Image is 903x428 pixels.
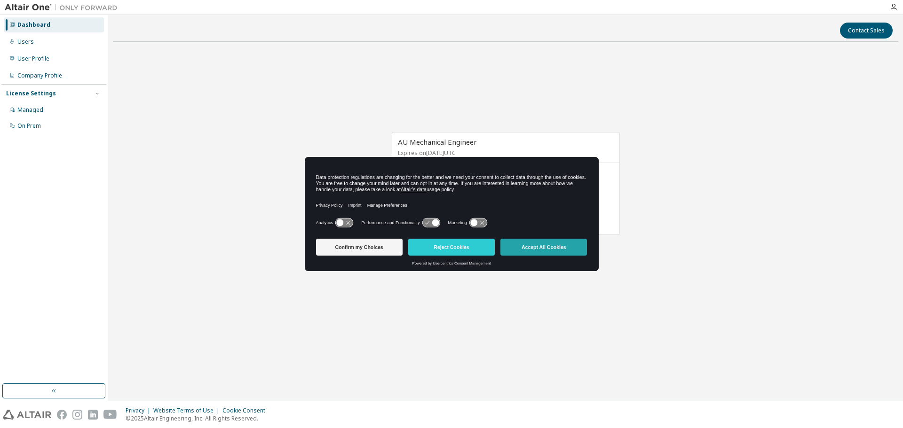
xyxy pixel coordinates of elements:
div: On Prem [17,122,41,130]
div: Privacy [126,407,153,414]
div: Managed [17,106,43,114]
img: Altair One [5,3,122,12]
img: facebook.svg [57,410,67,420]
button: Contact Sales [840,23,893,39]
img: altair_logo.svg [3,410,51,420]
img: youtube.svg [103,410,117,420]
div: Company Profile [17,72,62,79]
div: Cookie Consent [222,407,271,414]
span: AU Mechanical Engineer [398,137,477,147]
div: Website Terms of Use [153,407,222,414]
img: instagram.svg [72,410,82,420]
div: Users [17,38,34,46]
div: License Settings [6,90,56,97]
img: linkedin.svg [88,410,98,420]
p: © 2025 Altair Engineering, Inc. All Rights Reserved. [126,414,271,422]
p: Expires on [DATE] UTC [398,149,611,157]
div: User Profile [17,55,49,62]
div: Dashboard [17,21,50,29]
